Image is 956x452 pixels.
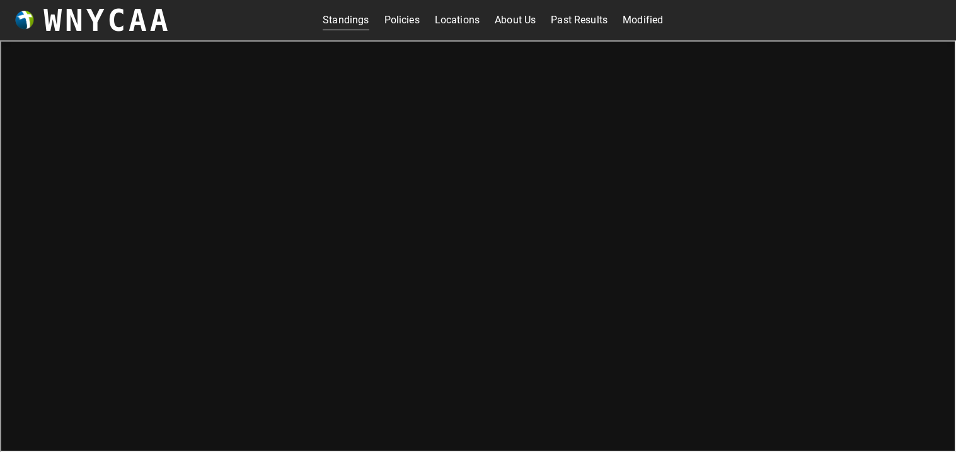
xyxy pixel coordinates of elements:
[384,10,420,30] a: Policies
[623,10,663,30] a: Modified
[43,3,171,38] h3: WNYCAA
[435,10,480,30] a: Locations
[551,10,608,30] a: Past Results
[323,10,369,30] a: Standings
[495,10,536,30] a: About Us
[15,11,34,30] img: wnycaaBall.png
